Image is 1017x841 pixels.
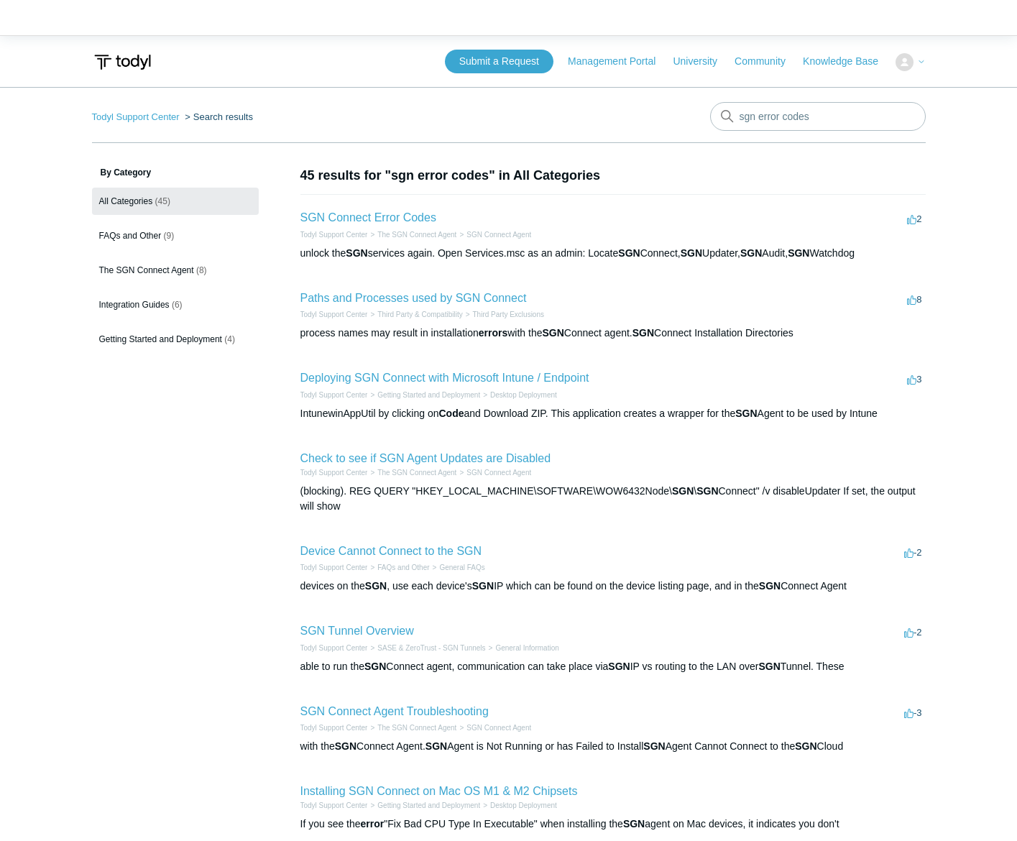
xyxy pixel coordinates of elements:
[99,196,153,206] span: All Categories
[377,311,462,318] a: Third Party & Compatibility
[568,54,670,69] a: Management Portal
[795,740,816,752] em: SGN
[92,166,259,179] h3: By Category
[618,247,640,259] em: SGN
[365,580,387,592] em: SGN
[907,374,921,385] span: 3
[479,327,507,339] em: errors
[456,722,531,733] li: SGN Connect Agent
[430,562,485,573] li: General FAQs
[300,643,368,653] li: Todyl Support Center
[803,54,893,69] a: Knowledge Base
[300,467,368,478] li: Todyl Support Center
[196,265,207,275] span: (8)
[300,484,926,514] div: (blocking). REG QUERY "HKEY_LOCAL_MACHINE\SOFTWARE\WOW6432Node\ \ Connect" /v disableUpdater If s...
[300,644,368,652] a: Todyl Support Center
[300,722,368,733] li: Todyl Support Center
[300,292,527,304] a: Paths and Processes used by SGN Connect
[300,545,482,557] a: Device Cannot Connect to the SGN
[696,485,718,497] em: SGN
[92,326,259,353] a: Getting Started and Deployment (4)
[904,547,922,558] span: -2
[300,469,368,477] a: Todyl Support Center
[92,291,259,318] a: Integration Guides (6)
[439,564,484,571] a: General FAQs
[377,231,456,239] a: The SGN Connect Agent
[300,229,368,240] li: Todyl Support Center
[335,740,356,752] em: SGN
[92,111,180,122] a: Todyl Support Center
[300,800,368,811] li: Todyl Support Center
[300,659,926,674] div: able to run the Connect agent, communication can take place via IP vs routing to the LAN over Tun...
[300,166,926,185] h1: 45 results for "sgn error codes" in All Categories
[367,722,456,733] li: The SGN Connect Agent
[740,247,762,259] em: SGN
[92,49,153,75] img: Todyl Support Center Help Center home page
[456,229,531,240] li: SGN Connect Agent
[99,334,222,344] span: Getting Started and Deployment
[904,707,922,718] span: -3
[608,661,630,672] em: SGN
[300,785,578,797] a: Installing SGN Connect on Mac OS M1 & M2 Chipsets
[92,111,183,122] li: Todyl Support Center
[377,469,456,477] a: The SGN Connect Agent
[758,661,780,672] em: SGN
[367,643,485,653] li: SASE & ZeroTrust - SGN Tunnels
[788,247,809,259] em: SGN
[466,469,531,477] a: SGN Connect Agent
[907,294,921,305] span: 8
[542,327,563,339] em: SGN
[300,579,926,594] div: devices on the , use each device's IP which can be found on the device listing page, and in the C...
[99,300,170,310] span: Integration Guides
[904,627,922,638] span: -2
[300,372,589,384] a: Deploying SGN Connect with Microsoft Intune / Endpoint
[377,801,480,809] a: Getting Started and Deployment
[495,644,558,652] a: General Information
[99,231,162,241] span: FAQs and Other
[907,213,921,224] span: 2
[367,390,480,400] li: Getting Started and Deployment
[623,818,645,829] em: SGN
[300,564,368,571] a: Todyl Support Center
[759,580,781,592] em: SGN
[300,211,436,224] a: SGN Connect Error Codes
[490,391,557,399] a: Desktop Deployment
[300,801,368,809] a: Todyl Support Center
[300,625,414,637] a: SGN Tunnel Overview
[346,247,367,259] em: SGN
[466,231,531,239] a: SGN Connect Agent
[99,265,194,275] span: The SGN Connect Agent
[480,800,557,811] li: Desktop Deployment
[92,188,259,215] a: All Categories (45)
[300,311,368,318] a: Todyl Support Center
[300,246,926,261] div: unlock the services again. Open Services.msc as an admin: Locate Connect, Updater, Audit, Watchdog
[490,801,557,809] a: Desktop Deployment
[367,467,456,478] li: The SGN Connect Agent
[300,406,926,421] div: IntunewinAppUtil by clicking on and Download ZIP. This application creates a wrapper for the Agen...
[439,408,464,419] em: Code
[367,229,456,240] li: The SGN Connect Agent
[632,327,654,339] em: SGN
[364,661,386,672] em: SGN
[710,102,926,131] input: Search
[300,231,368,239] a: Todyl Support Center
[377,564,429,571] a: FAQs and Other
[164,231,175,241] span: (9)
[300,705,489,717] a: SGN Connect Agent Troubleshooting
[300,309,368,320] li: Todyl Support Center
[367,309,462,320] li: Third Party & Compatibility
[463,309,544,320] li: Third Party Exclusions
[735,54,800,69] a: Community
[182,111,253,122] li: Search results
[300,452,551,464] a: Check to see if SGN Agent Updates are Disabled
[735,408,757,419] em: SGN
[377,644,485,652] a: SASE & ZeroTrust - SGN Tunnels
[480,390,557,400] li: Desktop Deployment
[466,724,531,732] a: SGN Connect Agent
[673,54,731,69] a: University
[456,467,531,478] li: SGN Connect Agent
[643,740,665,752] em: SGN
[681,247,702,259] em: SGN
[473,311,544,318] a: Third Party Exclusions
[486,643,559,653] li: General Information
